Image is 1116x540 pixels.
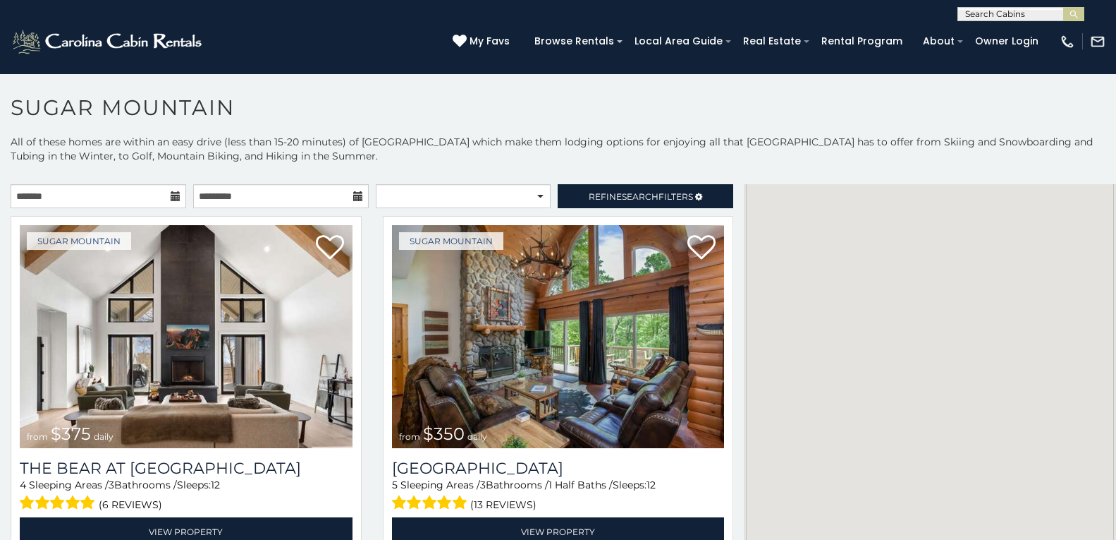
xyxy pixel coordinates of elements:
[399,232,503,250] a: Sugar Mountain
[470,34,510,49] span: My Favs
[211,479,220,491] span: 12
[467,431,487,442] span: daily
[480,479,486,491] span: 3
[392,225,725,448] img: Grouse Moor Lodge
[968,30,1046,52] a: Owner Login
[392,478,725,514] div: Sleeping Areas / Bathrooms / Sleeps:
[1060,34,1075,49] img: phone-regular-white.png
[27,431,48,442] span: from
[392,459,725,478] a: [GEOGRAPHIC_DATA]
[316,234,344,263] a: Add to favorites
[20,459,352,478] h3: The Bear At Sugar Mountain
[51,424,91,444] span: $375
[99,496,162,514] span: (6 reviews)
[527,30,621,52] a: Browse Rentals
[548,479,613,491] span: 1 Half Baths /
[94,431,114,442] span: daily
[453,34,513,49] a: My Favs
[423,424,465,444] span: $350
[11,28,206,56] img: White-1-2.png
[392,459,725,478] h3: Grouse Moor Lodge
[20,479,26,491] span: 4
[20,459,352,478] a: The Bear At [GEOGRAPHIC_DATA]
[736,30,808,52] a: Real Estate
[27,232,131,250] a: Sugar Mountain
[916,30,962,52] a: About
[558,184,733,208] a: RefineSearchFilters
[1090,34,1105,49] img: mail-regular-white.png
[109,479,114,491] span: 3
[20,225,352,448] img: The Bear At Sugar Mountain
[20,225,352,448] a: The Bear At Sugar Mountain from $375 daily
[589,191,693,202] span: Refine Filters
[470,496,536,514] span: (13 reviews)
[20,478,352,514] div: Sleeping Areas / Bathrooms / Sleeps:
[627,30,730,52] a: Local Area Guide
[646,479,656,491] span: 12
[392,225,725,448] a: Grouse Moor Lodge from $350 daily
[687,234,716,263] a: Add to favorites
[622,191,658,202] span: Search
[392,479,398,491] span: 5
[399,431,420,442] span: from
[814,30,909,52] a: Rental Program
